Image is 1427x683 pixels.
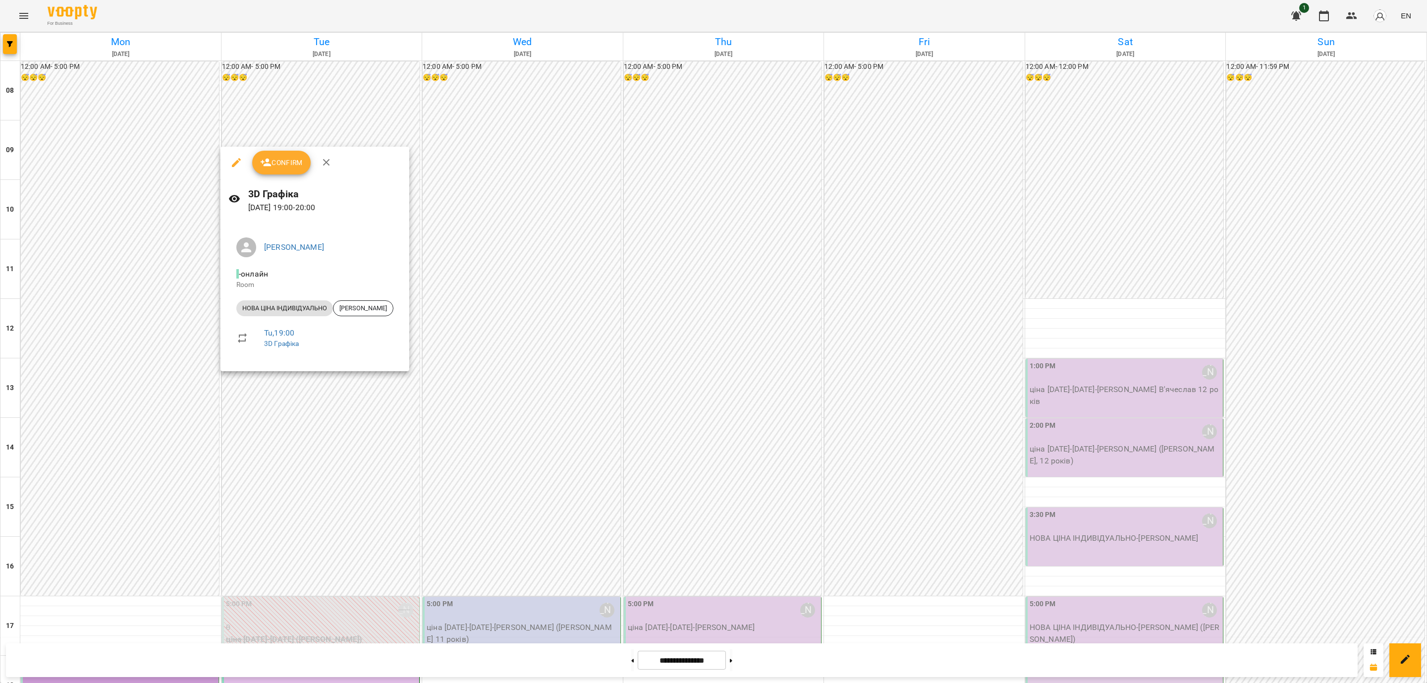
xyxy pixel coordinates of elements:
[264,340,299,347] a: 3D Графіка
[333,300,393,316] div: [PERSON_NAME]
[252,151,311,174] button: Confirm
[333,304,393,313] span: [PERSON_NAME]
[236,280,393,290] p: Room
[264,328,294,338] a: Tu , 19:00
[264,242,324,252] a: [PERSON_NAME]
[236,269,270,279] span: - онлайн
[236,304,333,313] span: НОВА ЦІНА ІНДИВІДУАЛЬНО
[248,202,401,214] p: [DATE] 19:00 - 20:00
[248,186,401,202] h6: 3D Графіка
[260,157,303,169] span: Confirm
